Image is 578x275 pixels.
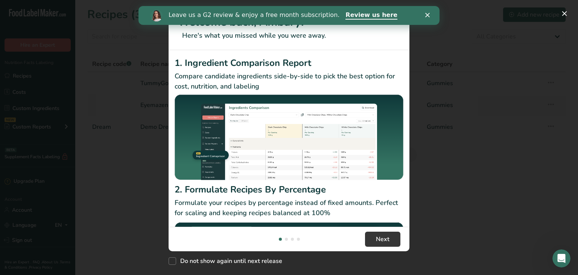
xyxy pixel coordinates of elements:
[138,6,440,25] iframe: Intercom live chat banner
[287,7,294,11] div: Close
[175,183,403,196] h2: 2. Formulate Recipes By Percentage
[176,257,282,265] span: Do not show again until next release
[175,95,403,180] img: Ingredient Comparison Report
[365,232,400,247] button: Next
[178,31,400,41] p: Here's what you missed while you were away.
[376,235,389,244] span: Next
[175,71,403,92] p: Compare candidate ingredients side-by-side to pick the best option for cost, nutrition, and labeling
[552,249,570,267] iframe: Intercom live chat
[175,56,403,70] h2: 1. Ingredient Comparison Report
[175,198,403,218] p: Formulate your recipes by percentage instead of fixed amounts. Perfect for scaling and keeping re...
